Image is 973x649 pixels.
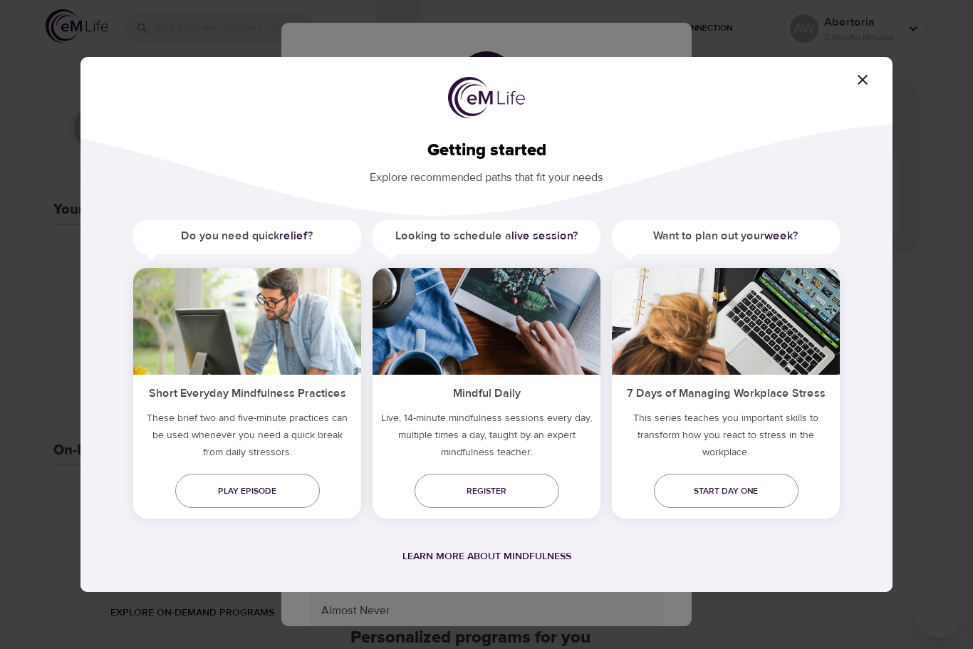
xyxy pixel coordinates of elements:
[373,220,600,252] h5: Looking to schedule a ?
[175,474,320,508] a: Play episode
[103,161,870,186] p: Explore recommended paths that fit your needs
[612,220,840,252] h5: Want to plan out your ?
[665,484,787,499] span: Start day one
[133,375,361,410] h5: Short Everyday Mindfulness Practices
[654,474,798,508] a: Start day one
[133,220,361,252] h5: Do you need quick ?
[133,410,361,467] h5: These brief two and five-minute practices can be used whenever you need a quick break from daily ...
[373,268,600,375] img: ims
[103,140,870,161] h2: Getting started
[402,550,571,563] a: Learn more about mindfulness
[764,229,793,243] a: week
[426,484,548,499] span: Register
[373,410,600,467] p: Live, 14-minute mindfulness sessions every day, multiple times a day, taught by an expert mindful...
[279,229,308,243] a: relief
[133,268,361,375] img: ims
[511,229,573,243] a: live session
[612,375,840,410] h5: 7 Days of Managing Workplace Stress
[373,375,600,410] h5: Mindful Daily
[612,410,840,467] p: This series teaches you important skills to transform how you react to stress in the workplace.
[448,77,525,118] img: logo
[187,484,308,499] span: Play episode
[612,268,840,375] img: ims
[415,474,559,508] a: Register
